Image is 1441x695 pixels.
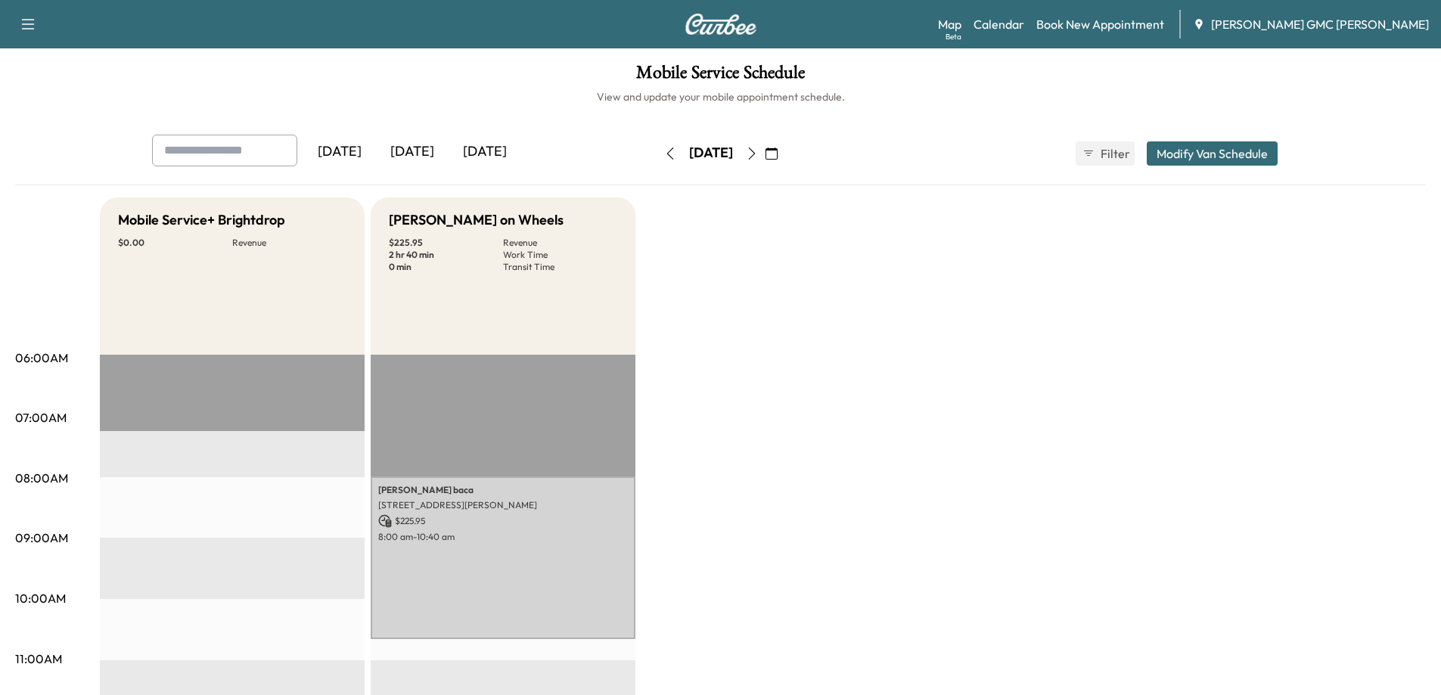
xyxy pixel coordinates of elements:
p: 09:00AM [15,529,68,547]
p: [PERSON_NAME] baca [378,484,628,496]
span: [PERSON_NAME] GMC [PERSON_NAME] [1211,15,1429,33]
div: [DATE] [689,144,733,163]
h1: Mobile Service Schedule [15,64,1426,89]
p: Work Time [503,249,617,261]
h5: [PERSON_NAME] on Wheels [389,209,564,231]
p: 0 min [389,261,503,273]
button: Filter [1076,141,1135,166]
p: Revenue [232,237,346,249]
p: $ 0.00 [118,237,232,249]
p: Transit Time [503,261,617,273]
button: Modify Van Schedule [1147,141,1278,166]
p: [STREET_ADDRESS][PERSON_NAME] [378,499,628,511]
p: 06:00AM [15,349,68,367]
span: Filter [1101,144,1128,163]
p: $ 225.95 [389,237,503,249]
p: 10:00AM [15,589,66,607]
a: Book New Appointment [1036,15,1164,33]
h6: View and update your mobile appointment schedule. [15,89,1426,104]
div: [DATE] [449,135,521,169]
h5: Mobile Service+ Brightdrop [118,209,285,231]
p: 2 hr 40 min [389,249,503,261]
p: $ 225.95 [378,514,628,528]
div: [DATE] [376,135,449,169]
p: 8:00 am - 10:40 am [378,531,628,543]
div: Beta [946,31,961,42]
img: Curbee Logo [685,14,757,35]
p: 07:00AM [15,408,67,427]
p: 08:00AM [15,469,68,487]
div: [DATE] [303,135,376,169]
a: Calendar [974,15,1024,33]
a: MapBeta [938,15,961,33]
p: Revenue [503,237,617,249]
p: 11:00AM [15,650,62,668]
